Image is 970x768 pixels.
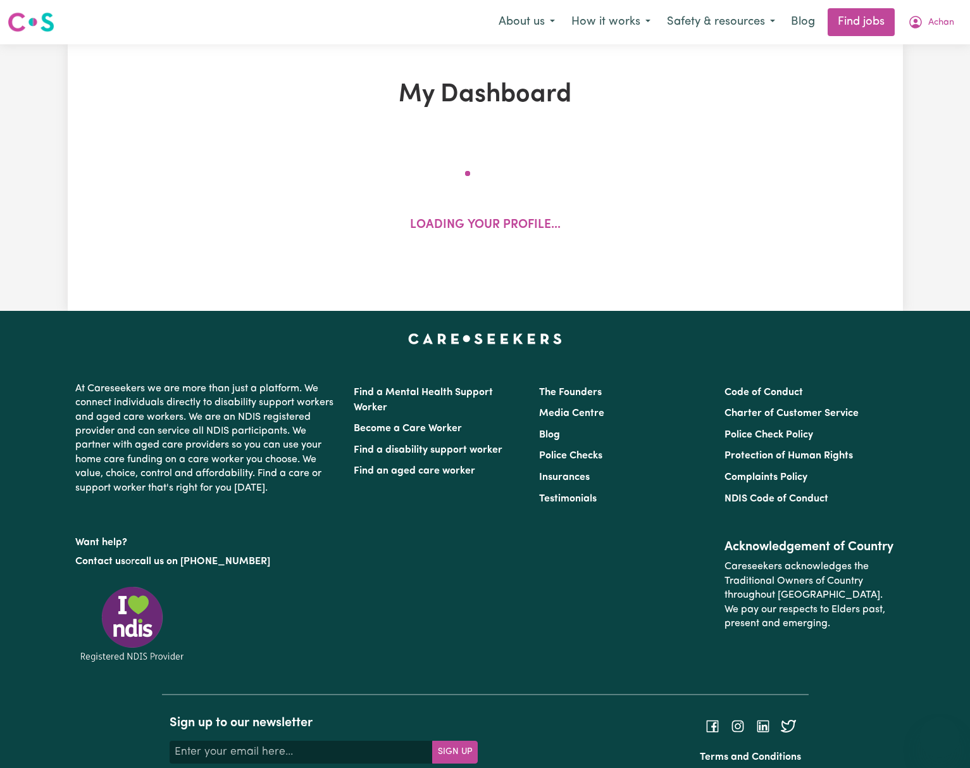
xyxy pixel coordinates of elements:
[75,531,339,550] p: Want help?
[8,11,54,34] img: Careseekers logo
[354,445,502,455] a: Find a disability support worker
[900,9,962,35] button: My Account
[354,466,475,476] a: Find an aged care worker
[659,9,783,35] button: Safety & resources
[539,472,590,482] a: Insurances
[700,752,801,762] a: Terms and Conditions
[170,715,478,731] h2: Sign up to our newsletter
[755,721,771,731] a: Follow Careseekers on LinkedIn
[410,217,561,235] p: Loading your profile...
[919,717,960,758] iframe: Button to launch messaging window
[783,8,823,36] a: Blog
[432,741,478,764] button: Subscribe
[539,430,560,440] a: Blog
[730,721,745,731] a: Follow Careseekers on Instagram
[490,9,563,35] button: About us
[539,408,604,419] a: Media Centre
[539,451,602,461] a: Police Checks
[724,408,859,419] a: Charter of Customer Service
[563,9,659,35] button: How it works
[170,741,433,764] input: Enter your email here...
[705,721,720,731] a: Follow Careseekers on Facebook
[75,377,339,500] p: At Careseekers we are more than just a platform. We connect individuals directly to disability su...
[539,494,597,504] a: Testimonials
[724,555,895,636] p: Careseekers acknowledges the Traditional Owners of Country throughout [GEOGRAPHIC_DATA]. We pay o...
[724,472,807,482] a: Complaints Policy
[724,387,803,398] a: Code of Conduct
[354,424,462,434] a: Become a Care Worker
[828,8,895,36] a: Find jobs
[8,8,54,37] a: Careseekers logo
[724,430,813,440] a: Police Check Policy
[724,451,853,461] a: Protection of Human Rights
[539,387,602,398] a: The Founders
[75,557,125,567] a: Contact us
[408,334,562,344] a: Careseekers home page
[724,494,828,504] a: NDIS Code of Conduct
[928,16,954,30] span: Achan
[781,721,796,731] a: Follow Careseekers on Twitter
[75,550,339,574] p: or
[724,539,895,555] h2: Acknowledgement of Country
[215,80,756,110] h1: My Dashboard
[354,387,493,413] a: Find a Mental Health Support Worker
[75,584,189,664] img: Registered NDIS provider
[135,557,270,567] a: call us on [PHONE_NUMBER]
